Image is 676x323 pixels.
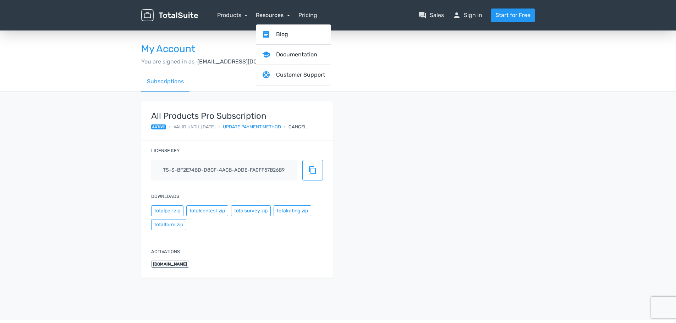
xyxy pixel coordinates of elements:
[151,193,179,200] label: Downloads
[141,9,198,22] img: TotalSuite for WordPress
[151,205,183,216] button: totalpoll.zip
[298,11,317,20] a: Pricing
[491,9,535,22] a: Start for Free
[262,30,270,39] span: article
[218,123,220,130] span: •
[418,11,427,20] span: question_answer
[174,123,215,130] span: Valid until [DATE]
[418,11,444,20] a: question_answerSales
[186,205,228,216] button: totalcontest.zip
[217,12,248,18] a: Products
[452,11,461,20] span: person
[151,219,186,230] button: totalform.zip
[141,44,535,55] h3: My Account
[256,24,331,45] a: articleBlog
[256,12,290,18] a: Resources
[256,45,331,65] a: schoolDocumentation
[302,160,323,180] button: content_copy
[231,205,271,216] button: totalsurvey.zip
[262,50,270,59] span: school
[452,11,482,20] a: personSign in
[151,147,180,154] label: License key
[223,123,281,130] a: Update payment method
[151,248,180,255] label: Activations
[256,65,331,85] a: supportCustomer Support
[141,72,189,92] a: Subscriptions
[274,205,311,216] button: totalrating.zip
[197,58,295,65] span: [EMAIL_ADDRESS][DOMAIN_NAME],
[141,58,194,65] span: You are signed in as
[151,124,166,129] span: active
[262,71,270,79] span: support
[308,166,317,174] span: content_copy
[151,111,307,121] strong: All Products Pro Subscription
[151,261,189,268] span: [DOMAIN_NAME]
[288,123,307,130] div: Cancel
[169,123,171,130] span: •
[284,123,286,130] span: •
